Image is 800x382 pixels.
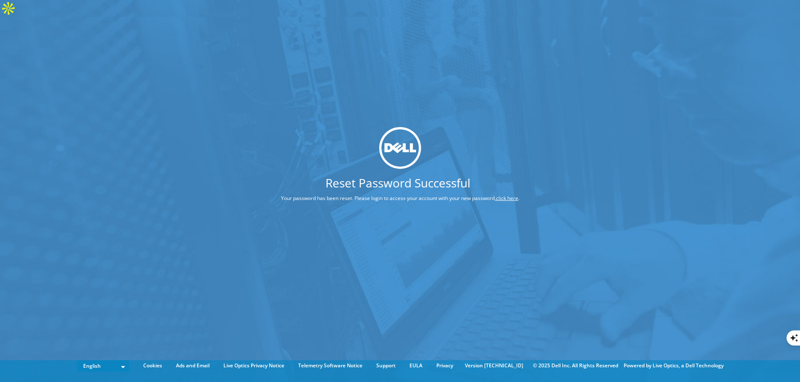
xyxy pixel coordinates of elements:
li: Powered by Live Optics, a Dell Technology [624,361,724,370]
li: Version [TECHNICAL_ID] [461,361,527,370]
h1: Reset Password Successful [249,177,547,189]
a: Privacy [430,361,459,370]
a: Cookies [137,361,168,370]
a: EULA [403,361,429,370]
a: Ads and Email [170,361,216,370]
img: dell_svg_logo.svg [379,127,421,169]
li: © 2025 Dell Inc. All Rights Reserved [529,361,622,370]
p: Your password has been reset. Please login to access your account with your new password, . [249,194,551,203]
a: Live Optics Privacy Notice [217,361,291,370]
a: Support [370,361,402,370]
a: Telemetry Software Notice [292,361,369,370]
a: click here [496,195,518,202]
